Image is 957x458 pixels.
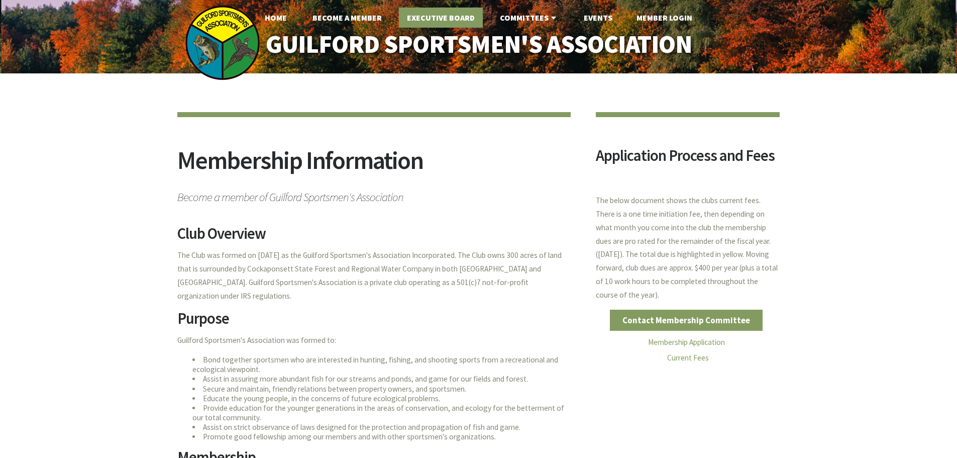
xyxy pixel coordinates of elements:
p: The Club was formed on [DATE] as the Guilford Sportsmen's Association Incorporated. The Club owns... [177,249,571,303]
p: Guilford Sportsmen's Association was formed to: [177,334,571,347]
a: Contact Membership Committee [610,310,763,331]
li: Provide education for the younger generations in the areas of conservation, and ecology for the b... [192,403,571,422]
img: logo_sm.png [185,5,260,80]
li: Promote good fellowship among our members and with other sportsmen's organizations. [192,432,571,441]
a: Member Login [628,8,700,28]
a: Events [576,8,620,28]
li: Assist on strict observance of laws designed for the protection and propagation of fish and game. [192,422,571,432]
a: Become A Member [304,8,390,28]
li: Secure and maintain, friendly relations between property owners, and sportsmen. [192,384,571,394]
h2: Membership Information [177,148,571,186]
h2: Club Overview [177,226,571,249]
h2: Purpose [177,311,571,334]
a: Home [257,8,295,28]
span: Become a member of Guilford Sportsmen's Association [177,186,571,203]
a: Current Fees [667,353,709,362]
a: Committees [492,8,567,28]
h2: Application Process and Fees [596,148,780,171]
li: Assist in assuring more abundant fish for our streams and ponds, and game for our fields and forest. [192,374,571,384]
p: The below document shows the clubs current fees. There is a one time initiation fee, then dependi... [596,194,780,302]
a: Membership Application [648,337,725,347]
li: Bond together sportsmen who are interested in hunting, fishing, and shooting sports from a recrea... [192,355,571,374]
a: Executive Board [399,8,483,28]
a: Guilford Sportsmen's Association [244,23,713,66]
li: Educate the young people, in the concerns of future ecological problems. [192,394,571,403]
